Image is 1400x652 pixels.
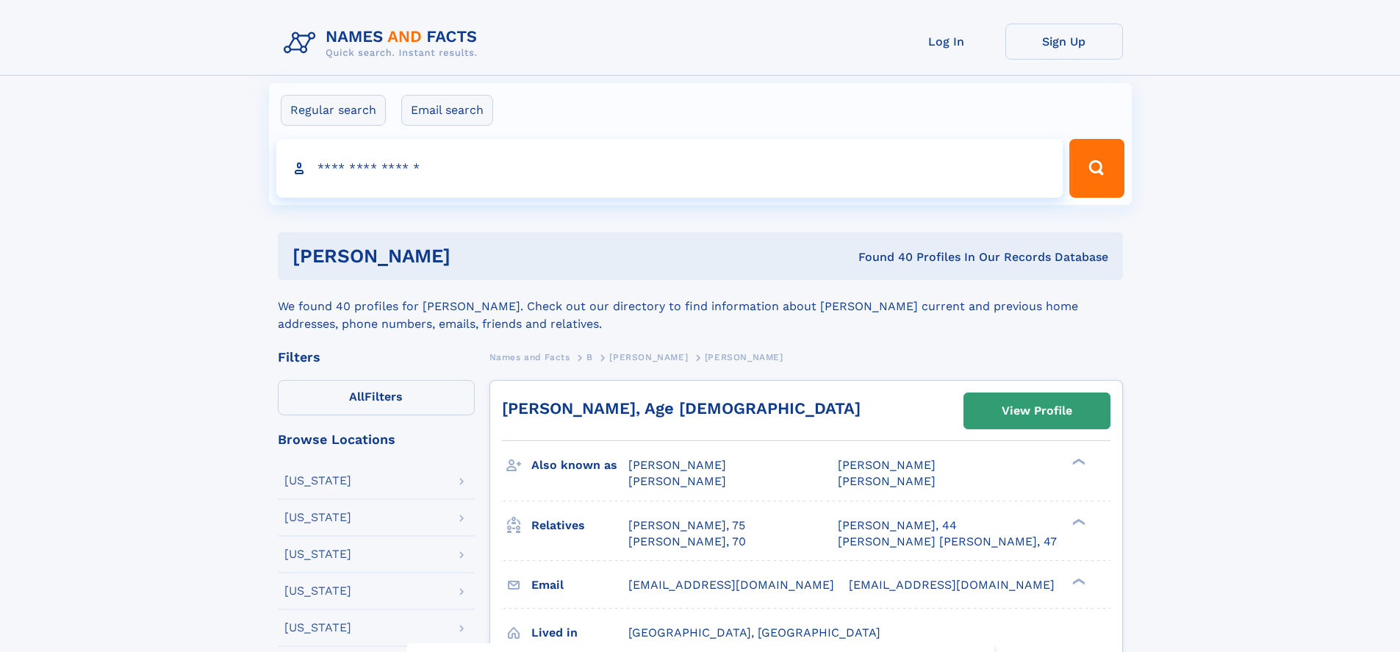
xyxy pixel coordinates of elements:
div: We found 40 profiles for [PERSON_NAME]. Check out our directory to find information about [PERSON... [278,280,1123,333]
span: [PERSON_NAME] [628,458,726,472]
a: Names and Facts [489,348,570,366]
a: View Profile [964,393,1110,429]
span: [EMAIL_ADDRESS][DOMAIN_NAME] [628,578,834,592]
h3: Relatives [531,513,628,538]
input: search input [276,139,1063,198]
span: [GEOGRAPHIC_DATA], [GEOGRAPHIC_DATA] [628,626,880,640]
a: Sign Up [1005,24,1123,60]
span: [PERSON_NAME] [838,474,936,488]
a: [PERSON_NAME], Age [DEMOGRAPHIC_DATA] [502,399,861,418]
div: View Profile [1002,394,1072,428]
h3: Also known as [531,453,628,478]
span: [PERSON_NAME] [609,352,688,362]
label: Email search [401,95,493,126]
div: Found 40 Profiles In Our Records Database [654,249,1108,265]
span: [PERSON_NAME] [628,474,726,488]
a: [PERSON_NAME], 75 [628,517,745,534]
h3: Email [531,573,628,598]
div: ❯ [1069,517,1086,526]
label: Filters [278,380,475,415]
span: All [349,390,365,404]
label: Regular search [281,95,386,126]
a: [PERSON_NAME] [609,348,688,366]
div: Browse Locations [278,433,475,446]
h3: Lived in [531,620,628,645]
div: [US_STATE] [284,475,351,487]
div: [US_STATE] [284,585,351,597]
img: Logo Names and Facts [278,24,489,63]
span: B [586,352,593,362]
div: [US_STATE] [284,622,351,634]
a: [PERSON_NAME], 70 [628,534,746,550]
button: Search Button [1069,139,1124,198]
span: [PERSON_NAME] [705,352,783,362]
h1: [PERSON_NAME] [292,247,655,265]
a: Log In [888,24,1005,60]
div: Filters [278,351,475,364]
div: [US_STATE] [284,548,351,560]
span: [EMAIL_ADDRESS][DOMAIN_NAME] [849,578,1055,592]
a: [PERSON_NAME] [PERSON_NAME], 47 [838,534,1057,550]
span: [PERSON_NAME] [838,458,936,472]
div: [US_STATE] [284,512,351,523]
a: B [586,348,593,366]
a: [PERSON_NAME], 44 [838,517,957,534]
div: ❯ [1069,457,1086,467]
div: ❯ [1069,576,1086,586]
